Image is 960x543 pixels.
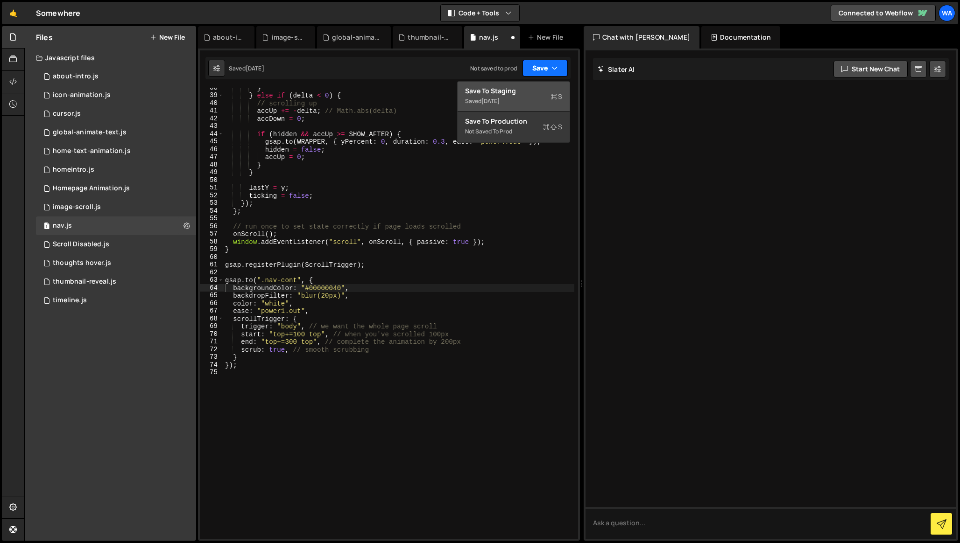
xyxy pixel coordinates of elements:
div: 72 [200,346,224,354]
div: [DATE] [481,97,500,105]
div: 57 [200,230,224,238]
button: Start new chat [833,61,908,77]
div: Save to Staging [465,86,562,96]
div: Somewhere [36,7,80,19]
div: 73 [200,353,224,361]
div: Homepage Animation.js [53,184,130,193]
div: 51 [200,184,224,192]
div: 69 [200,322,224,330]
div: 58 [200,238,224,246]
div: Save to Production [465,117,562,126]
div: 38 [200,84,224,92]
button: Save to ProductionS Not saved to prod [458,112,570,142]
div: 16169/43539.js [36,179,196,198]
div: 16169/43473.js [36,67,196,86]
div: global-animate-text.js [332,33,380,42]
div: 66 [200,299,224,307]
div: 49 [200,168,224,176]
div: thumbnail-reveal.js [408,33,451,42]
a: Wa [939,5,955,21]
h2: Files [36,32,53,42]
a: Connected to Webflow [831,5,936,21]
div: global-animate-text.js [53,128,127,137]
button: Save to StagingS Saved[DATE] [458,82,570,112]
div: nav.js [53,222,72,230]
div: Saved [465,96,562,107]
div: Saved [229,64,264,72]
div: 50 [200,176,224,184]
div: 16169/43658.js [36,160,196,179]
div: home-text-animation.js [53,147,131,155]
div: Chat with [PERSON_NAME] [584,26,699,49]
div: 48 [200,161,224,169]
div: 65 [200,292,224,299]
div: 40 [200,99,224,107]
div: 16169/45106.js [36,86,196,104]
div: 16169/43492.js [36,198,196,216]
div: about-intro.js [53,72,99,81]
div: icon-animation.js [53,91,111,99]
div: 54 [200,207,224,215]
div: image-scroll.js [272,33,304,42]
h2: Slater AI [598,65,635,74]
div: 16169/43650.js [36,291,196,310]
div: Not saved to prod [470,64,517,72]
div: about-intro.js [213,33,243,42]
div: Documentation [701,26,780,49]
div: 62 [200,269,224,277]
div: 16169/43836.js [36,142,196,160]
div: 43 [200,122,224,130]
div: Code + Tools [457,81,570,143]
div: 61 [200,261,224,269]
div: New File [528,33,567,42]
div: 52 [200,192,224,200]
div: 16169/43484.js [36,235,196,254]
div: 42 [200,115,224,123]
div: 59 [200,245,224,253]
button: Save [522,60,568,77]
div: 70 [200,330,224,338]
div: thoughts hover.js [53,259,111,267]
div: 71 [200,338,224,346]
span: S [543,122,562,132]
div: timeline.js [53,296,87,305]
div: 39 [200,91,224,99]
div: 16169/43840.js [36,104,196,123]
span: 1 [44,223,49,230]
div: 16169/43943.js [36,272,196,291]
div: cursor.js [53,110,81,118]
div: 63 [200,276,224,284]
div: 16169/43960.js [36,216,196,235]
div: 60 [200,253,224,261]
div: 68 [200,315,224,323]
div: 53 [200,199,224,207]
div: 75 [200,369,224,376]
div: 44 [200,130,224,138]
div: 47 [200,153,224,161]
div: 16169/43896.js [36,123,196,142]
div: 64 [200,284,224,292]
div: Scroll Disabled.js [53,240,109,249]
div: [DATE] [246,64,264,72]
div: 56 [200,223,224,230]
div: 16169/43632.js [36,254,196,272]
div: 41 [200,107,224,115]
div: Not saved to prod [465,126,562,137]
button: New File [150,34,185,41]
button: Code + Tools [441,5,519,21]
div: homeintro.js [53,166,94,174]
div: 46 [200,146,224,153]
div: 74 [200,361,224,369]
div: 45 [200,138,224,146]
div: thumbnail-reveal.js [53,278,116,286]
a: 🤙 [2,2,25,24]
div: nav.js [479,33,498,42]
div: image-scroll.js [53,203,101,211]
span: S [551,92,562,101]
div: 67 [200,307,224,315]
div: 55 [200,215,224,223]
div: Javascript files [25,49,196,67]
